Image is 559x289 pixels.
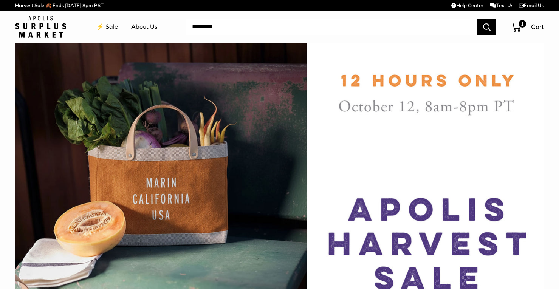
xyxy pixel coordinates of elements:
span: Cart [531,23,544,31]
a: About Us [131,21,158,32]
a: Text Us [490,2,513,8]
span: 1 [519,20,526,28]
input: Search... [186,19,477,35]
a: Help Center [451,2,483,8]
button: Search [477,19,496,35]
a: ⚡️ Sale [96,21,118,32]
img: Apolis: Surplus Market [15,16,66,38]
a: Email Us [519,2,544,8]
a: 1 Cart [511,21,544,33]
